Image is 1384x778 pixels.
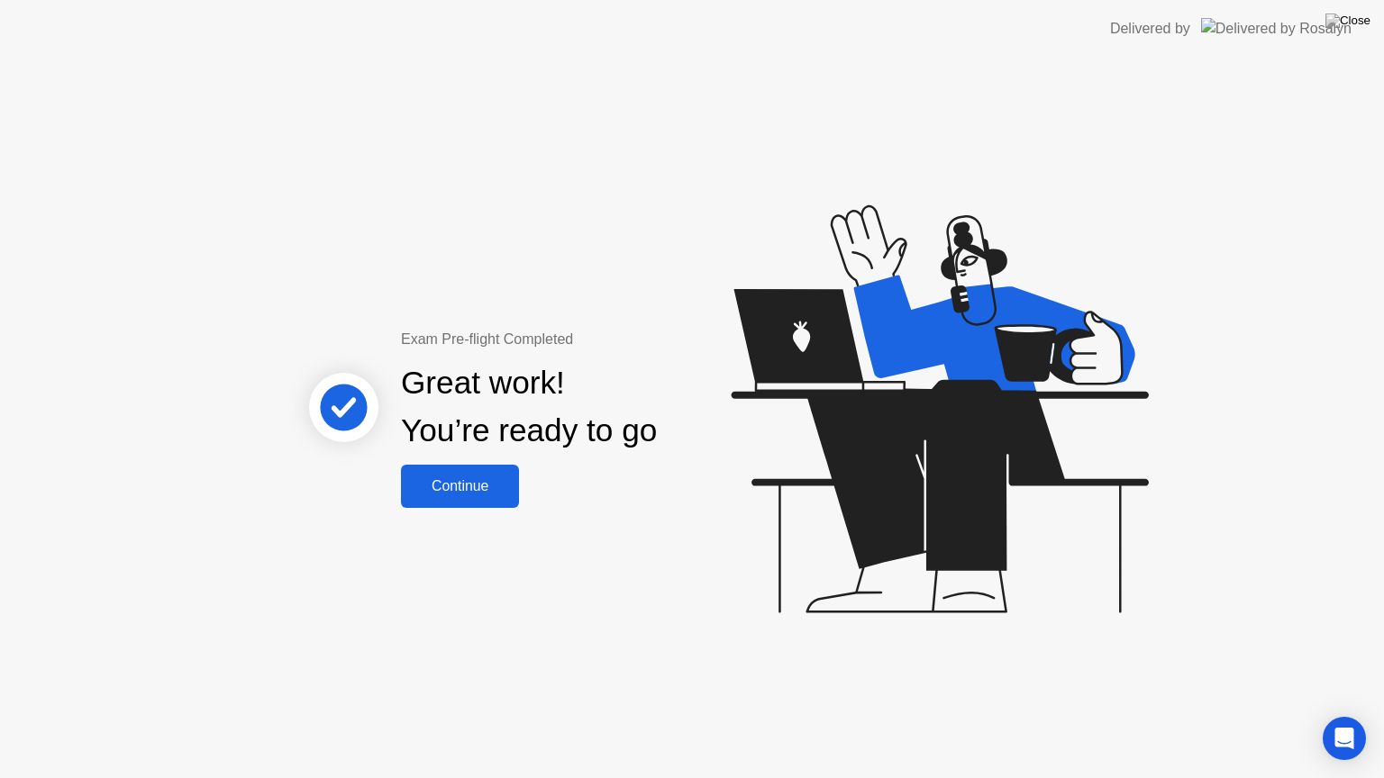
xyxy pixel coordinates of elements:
[1201,18,1352,39] img: Delivered by Rosalyn
[1325,14,1370,28] img: Close
[401,465,519,508] button: Continue
[401,359,657,455] div: Great work! You’re ready to go
[401,329,773,350] div: Exam Pre-flight Completed
[1110,18,1190,40] div: Delivered by
[406,478,514,494] div: Continue
[1323,717,1366,760] div: Open Intercom Messenger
